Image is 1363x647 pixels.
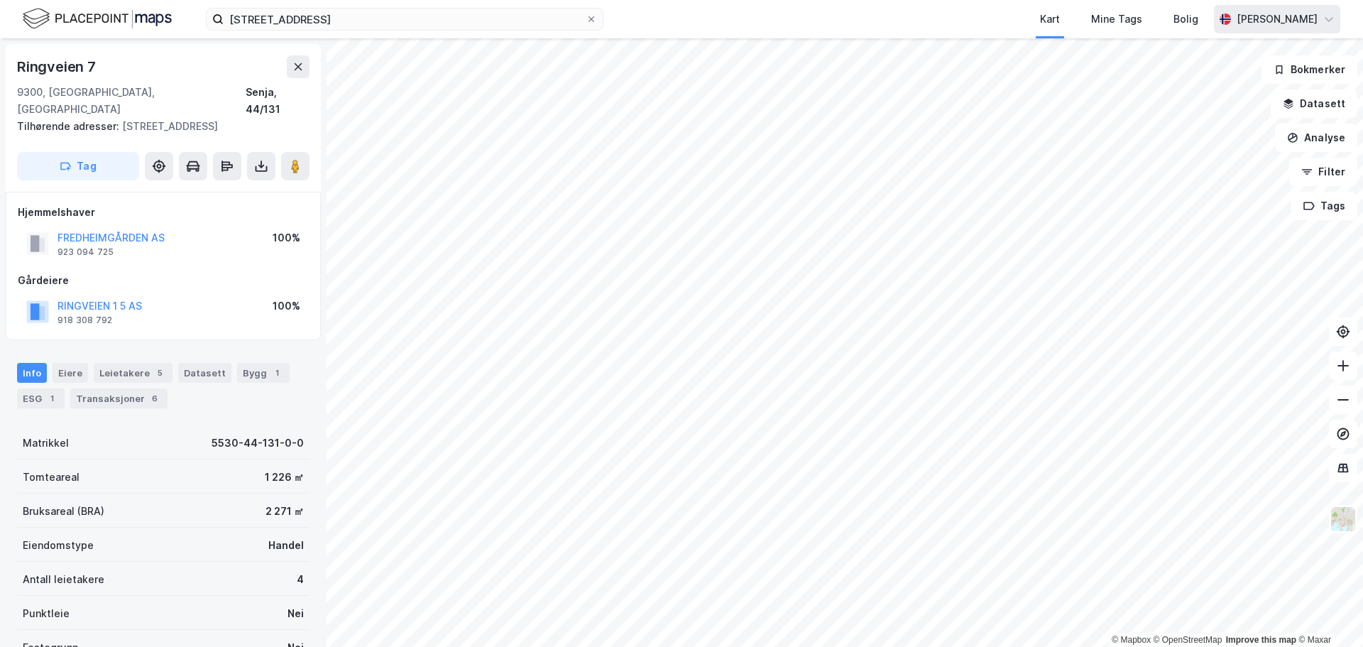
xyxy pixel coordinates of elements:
button: Filter [1289,158,1357,186]
div: Bygg [237,363,290,383]
div: Hjemmelshaver [18,204,309,221]
button: Tag [17,152,139,180]
div: 1 [270,366,284,380]
button: Datasett [1271,89,1357,118]
div: Handel [268,537,304,554]
div: 4 [297,571,304,588]
iframe: Chat Widget [1292,579,1363,647]
div: Bruksareal (BRA) [23,503,104,520]
div: Nei [288,605,304,622]
div: 1 226 ㎡ [265,469,304,486]
div: Leietakere [94,363,173,383]
div: 1 [45,391,59,406]
div: 2 271 ㎡ [266,503,304,520]
button: Bokmerker [1261,55,1357,84]
div: Datasett [178,363,231,383]
div: 918 308 792 [58,315,112,326]
div: [PERSON_NAME] [1237,11,1318,28]
div: ESG [17,388,65,408]
div: Eiere [53,363,88,383]
div: Mine Tags [1091,11,1142,28]
div: [STREET_ADDRESS] [17,118,298,135]
button: Tags [1291,192,1357,220]
div: 6 [148,391,162,406]
div: 100% [273,229,300,246]
div: Antall leietakere [23,571,104,588]
a: OpenStreetMap [1154,635,1222,645]
div: 100% [273,298,300,315]
a: Improve this map [1226,635,1296,645]
div: Gårdeiere [18,272,309,289]
div: Eiendomstype [23,537,94,554]
div: Ringveien 7 [17,55,99,78]
div: Kontrollprogram for chat [1292,579,1363,647]
div: 923 094 725 [58,246,114,258]
div: Tomteareal [23,469,80,486]
div: 9300, [GEOGRAPHIC_DATA], [GEOGRAPHIC_DATA] [17,84,246,118]
div: Info [17,363,47,383]
a: Mapbox [1112,635,1151,645]
span: Tilhørende adresser: [17,120,122,132]
img: Z [1330,506,1357,533]
img: logo.f888ab2527a4732fd821a326f86c7f29.svg [23,6,172,31]
div: 5530-44-131-0-0 [212,435,304,452]
button: Analyse [1275,124,1357,152]
div: Transaksjoner [70,388,168,408]
div: Senja, 44/131 [246,84,310,118]
div: Matrikkel [23,435,69,452]
div: Kart [1040,11,1060,28]
div: Punktleie [23,605,70,622]
div: Bolig [1173,11,1198,28]
input: Søk på adresse, matrikkel, gårdeiere, leietakere eller personer [224,9,586,30]
div: 5 [153,366,167,380]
